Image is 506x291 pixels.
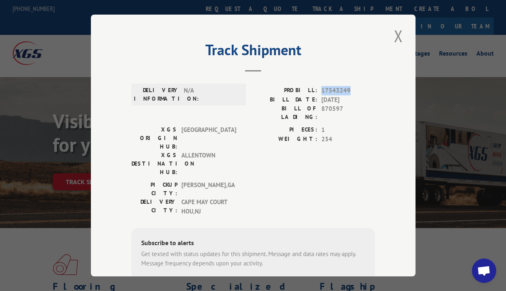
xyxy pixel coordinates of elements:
[141,250,365,268] div: Get texted with status updates for this shipment. Message and data rates may apply. Message frequ...
[253,134,317,144] label: WEIGHT:
[181,181,236,198] span: [PERSON_NAME] , GA
[321,95,375,104] span: [DATE]
[131,125,177,151] label: XGS ORIGIN HUB:
[321,86,375,95] span: 17543249
[253,104,317,121] label: BILL OF LADING:
[184,86,239,103] span: N/A
[134,86,180,103] label: DELIVERY INFORMATION:
[321,104,375,121] span: 870597
[321,125,375,135] span: 1
[131,151,177,177] label: XGS DESTINATION HUB:
[472,259,496,283] a: Open chat
[253,125,317,135] label: PIECES:
[131,44,375,60] h2: Track Shipment
[131,181,177,198] label: PICKUP CITY:
[131,198,177,216] label: DELIVERY CITY:
[321,134,375,144] span: 254
[141,238,365,250] div: Subscribe to alerts
[392,25,405,47] button: Close modal
[181,198,236,216] span: CAPE MAY COURT HOU , NJ
[253,86,317,95] label: PROBILL:
[253,95,317,104] label: BILL DATE:
[181,125,236,151] span: [GEOGRAPHIC_DATA]
[181,151,236,177] span: ALLENTOWN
